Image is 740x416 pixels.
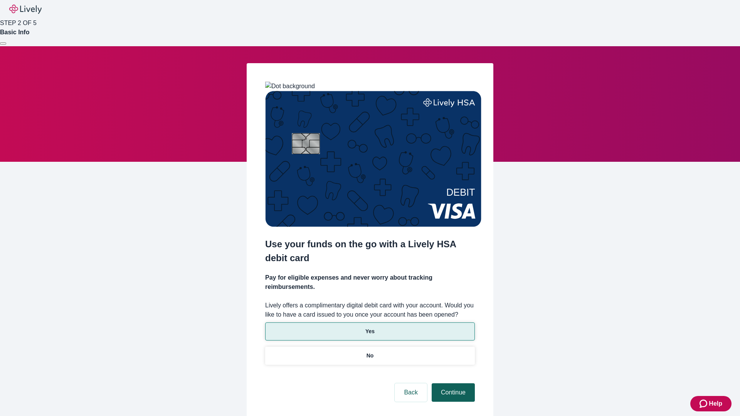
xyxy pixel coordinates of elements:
[265,322,475,341] button: Yes
[365,327,375,335] p: Yes
[690,396,732,411] button: Zendesk support iconHelp
[9,5,42,14] img: Lively
[395,383,427,402] button: Back
[265,273,475,292] h4: Pay for eligible expenses and never worry about tracking reimbursements.
[265,301,475,319] label: Lively offers a complimentary digital debit card with your account. Would you like to have a card...
[265,237,475,265] h2: Use your funds on the go with a Lively HSA debit card
[700,399,709,408] svg: Zendesk support icon
[709,399,722,408] span: Help
[367,352,374,360] p: No
[265,82,315,91] img: Dot background
[432,383,475,402] button: Continue
[265,347,475,365] button: No
[265,91,481,227] img: Debit card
